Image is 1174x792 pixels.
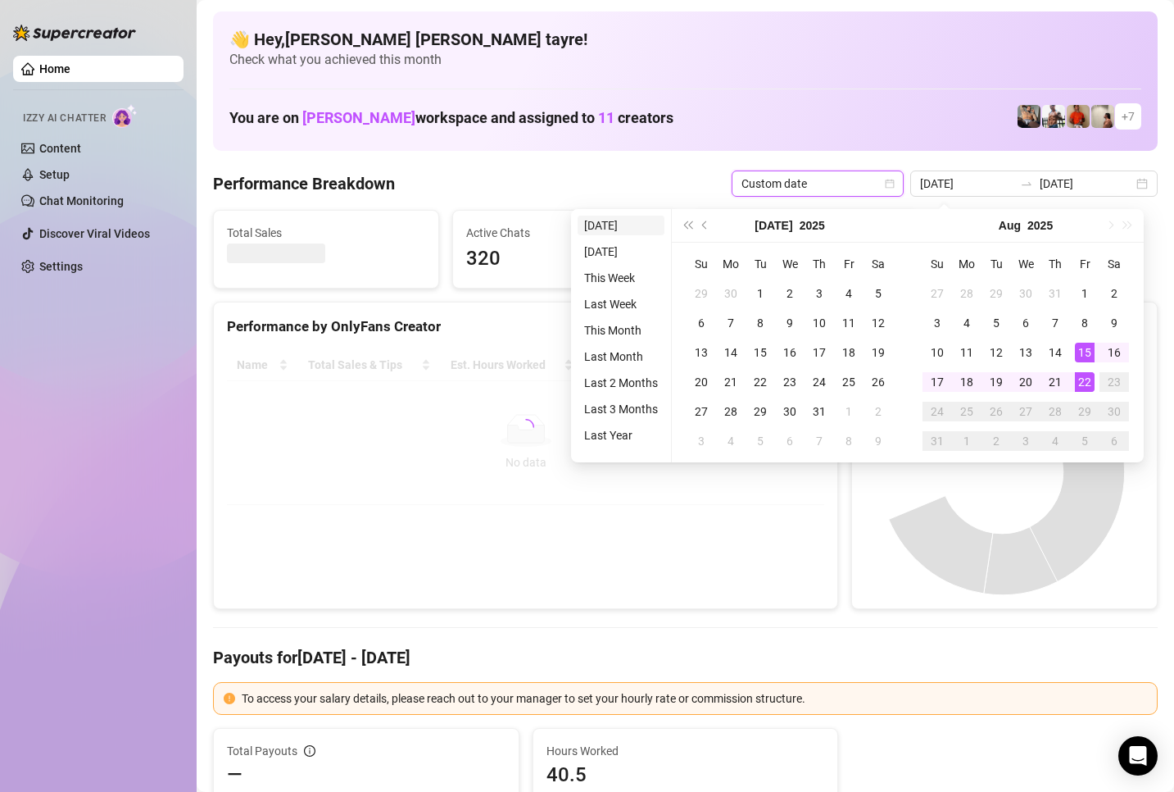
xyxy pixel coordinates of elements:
[227,224,425,242] span: Total Sales
[775,397,805,426] td: 2025-07-30
[746,397,775,426] td: 2025-07-29
[746,338,775,367] td: 2025-07-15
[927,284,947,303] div: 27
[691,284,711,303] div: 29
[1040,367,1070,397] td: 2025-08-21
[809,343,829,362] div: 17
[578,216,664,235] li: [DATE]
[750,313,770,333] div: 8
[1011,397,1040,426] td: 2025-08-27
[678,209,696,242] button: Last year (Control + left)
[1011,279,1040,308] td: 2025-07-30
[687,367,716,397] td: 2025-07-20
[687,426,716,456] td: 2025-08-03
[39,62,70,75] a: Home
[466,224,664,242] span: Active Chats
[986,343,1006,362] div: 12
[1075,431,1095,451] div: 5
[922,249,952,279] th: Su
[716,397,746,426] td: 2025-07-28
[1075,372,1095,392] div: 22
[957,402,977,421] div: 25
[805,308,834,338] td: 2025-07-10
[750,431,770,451] div: 5
[927,313,947,333] div: 3
[578,242,664,262] li: [DATE]
[805,397,834,426] td: 2025-07-31
[922,308,952,338] td: 2025-08-03
[1099,338,1129,367] td: 2025-08-16
[1040,308,1070,338] td: 2025-08-07
[952,367,981,397] td: 2025-08-18
[1040,279,1070,308] td: 2025-07-31
[1104,431,1124,451] div: 6
[775,367,805,397] td: 2025-07-23
[922,367,952,397] td: 2025-08-17
[922,397,952,426] td: 2025-08-24
[746,279,775,308] td: 2025-07-01
[546,742,825,760] span: Hours Worked
[868,343,888,362] div: 19
[981,338,1011,367] td: 2025-08-12
[687,249,716,279] th: Su
[1070,308,1099,338] td: 2025-08-08
[1070,338,1099,367] td: 2025-08-15
[1020,177,1033,190] span: to
[805,367,834,397] td: 2025-07-24
[229,51,1141,69] span: Check what you achieved this month
[1104,284,1124,303] div: 2
[864,426,893,456] td: 2025-08-09
[578,294,664,314] li: Last Week
[864,367,893,397] td: 2025-07-26
[864,397,893,426] td: 2025-08-02
[1070,397,1099,426] td: 2025-08-29
[746,308,775,338] td: 2025-07-08
[981,367,1011,397] td: 2025-08-19
[986,313,1006,333] div: 5
[1016,402,1036,421] div: 27
[800,209,825,242] button: Choose a year
[986,372,1006,392] div: 19
[864,279,893,308] td: 2025-07-05
[927,372,947,392] div: 17
[1040,426,1070,456] td: 2025-09-04
[1099,279,1129,308] td: 2025-08-02
[39,227,150,240] a: Discover Viral Videos
[1045,402,1065,421] div: 28
[213,646,1158,669] h4: Payouts for [DATE] - [DATE]
[775,249,805,279] th: We
[1016,313,1036,333] div: 6
[721,431,741,451] div: 4
[716,249,746,279] th: Mo
[304,745,315,757] span: info-circle
[578,268,664,288] li: This Week
[986,284,1006,303] div: 29
[1070,279,1099,308] td: 2025-08-01
[721,343,741,362] div: 14
[1104,372,1124,392] div: 23
[952,308,981,338] td: 2025-08-04
[927,343,947,362] div: 10
[746,426,775,456] td: 2025-08-05
[1122,107,1135,125] span: + 7
[780,431,800,451] div: 6
[224,693,235,704] span: exclamation-circle
[839,372,859,392] div: 25
[981,426,1011,456] td: 2025-09-02
[1018,105,1040,128] img: George
[981,279,1011,308] td: 2025-07-29
[805,279,834,308] td: 2025-07-03
[1011,367,1040,397] td: 2025-08-20
[834,426,864,456] td: 2025-08-08
[864,249,893,279] th: Sa
[868,284,888,303] div: 5
[716,308,746,338] td: 2025-07-07
[927,431,947,451] div: 31
[716,426,746,456] td: 2025-08-04
[687,308,716,338] td: 2025-07-06
[1016,372,1036,392] div: 20
[213,172,395,195] h4: Performance Breakdown
[1045,343,1065,362] div: 14
[1075,343,1095,362] div: 15
[839,343,859,362] div: 18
